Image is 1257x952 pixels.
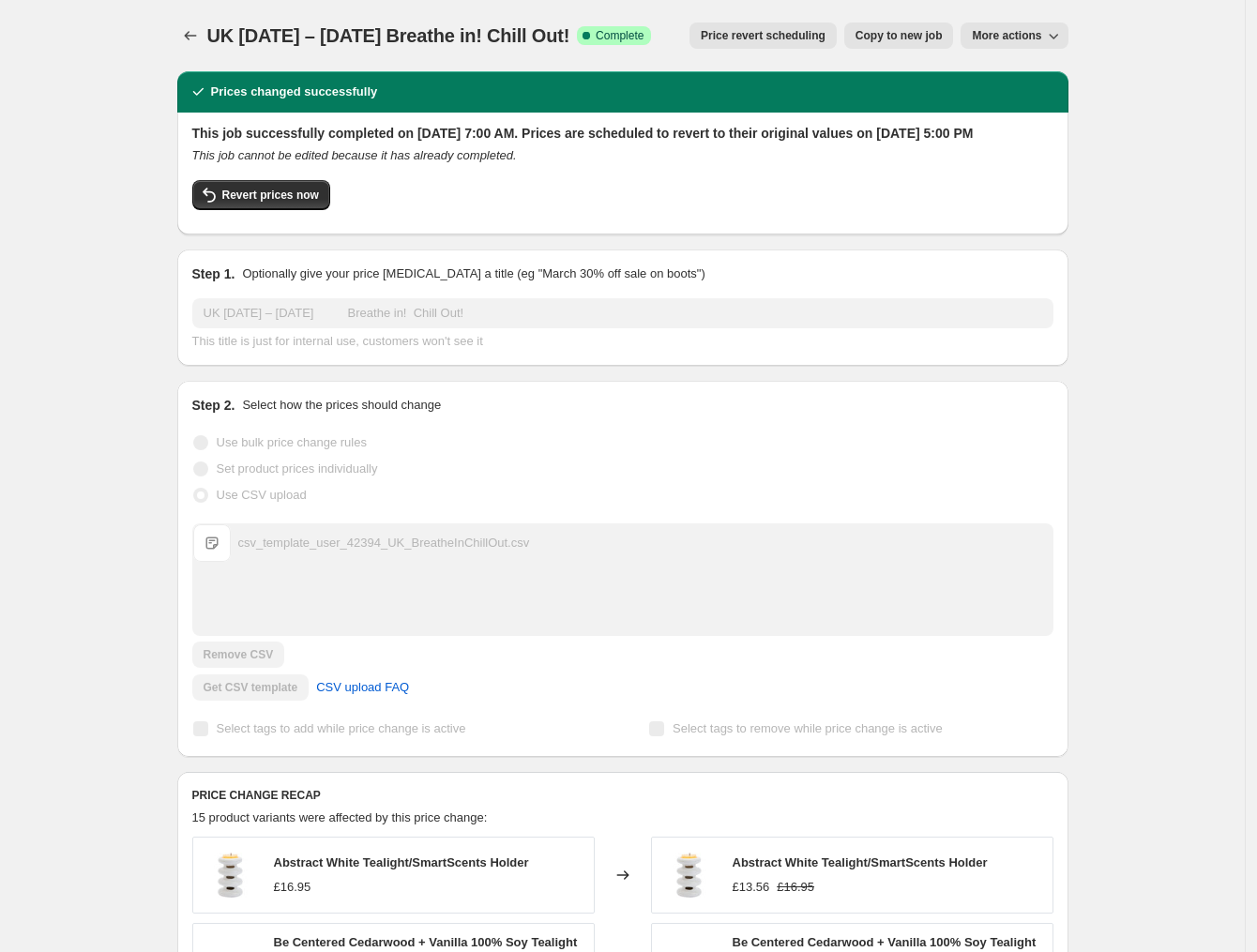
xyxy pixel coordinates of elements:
[689,23,837,49] button: Price revert scheduling
[217,721,466,735] span: Select tags to add while price change is active
[217,461,378,476] span: Set product prices individually
[733,855,988,869] span: Abstract White Tealight/SmartScents Holder
[211,83,378,101] h2: Prices changed successfully
[192,264,235,283] h2: Step 1.
[777,878,814,897] strike: £16.95
[217,435,367,449] span: Use bulk price change rules
[673,721,943,735] span: Select tags to remove while price change is active
[222,188,319,203] span: Revert prices now
[661,847,718,903] img: sm23_p93756_1_80x.jpg
[192,124,1053,143] h2: This job successfully completed on [DATE] 7:00 AM. Prices are scheduled to revert to their origin...
[844,23,954,49] button: Copy to new job
[733,878,770,897] div: £13.56
[972,28,1041,43] span: More actions
[192,298,1053,328] input: 30% off holiday sale
[596,28,644,43] span: Complete
[177,23,204,49] button: Price change jobs
[207,25,570,46] span: UK [DATE] – [DATE] Breathe in! Chill Out!
[701,28,825,43] span: Price revert scheduling
[192,180,330,210] button: Revert prices now
[305,672,420,703] a: CSV upload FAQ
[242,396,441,415] p: Select how the prices should change
[192,396,235,415] h2: Step 2.
[238,534,530,552] div: csv_template_user_42394_UK_BreatheInChillOut.csv
[217,488,307,502] span: Use CSV upload
[274,855,529,869] span: Abstract White Tealight/SmartScents Holder
[192,788,1053,803] h6: PRICE CHANGE RECAP
[192,334,483,348] span: This title is just for internal use, customers won't see it
[961,23,1068,49] button: More actions
[242,264,704,283] p: Optionally give your price [MEDICAL_DATA] a title (eg "March 30% off sale on boots")
[192,148,517,162] i: This job cannot be edited because it has already completed.
[316,678,409,697] span: CSV upload FAQ
[203,847,259,903] img: sm23_p93756_1_80x.jpg
[274,878,311,897] div: £16.95
[856,28,943,43] span: Copy to new job
[192,810,488,824] span: 15 product variants were affected by this price change:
